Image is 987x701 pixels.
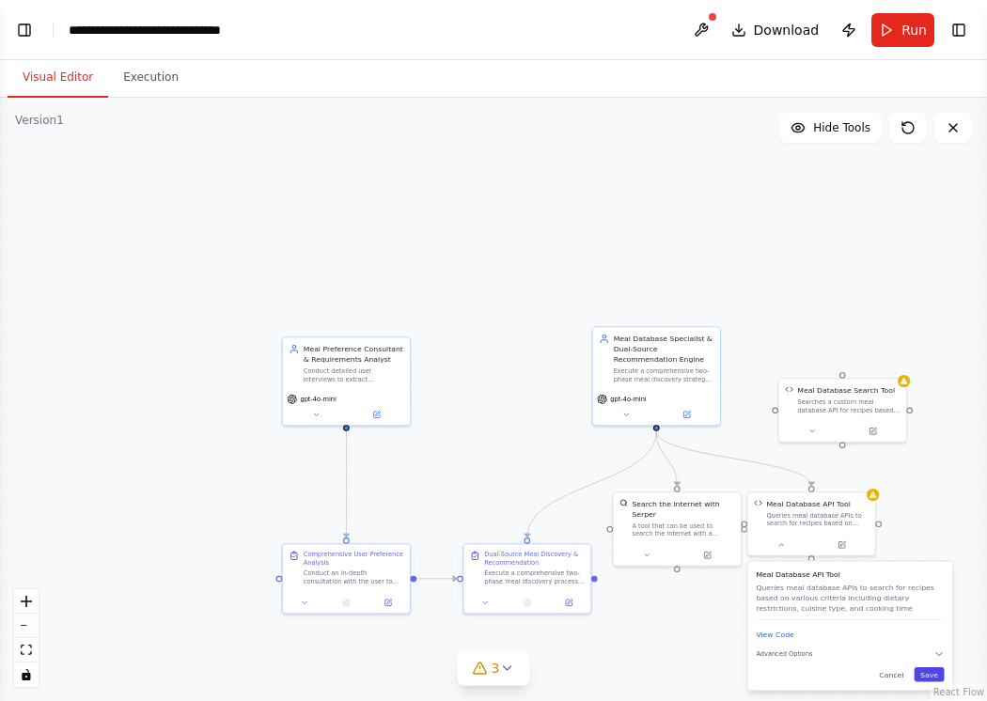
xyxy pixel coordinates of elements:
div: Searches a custom meal database API for recipes based on query criteria and dietary restrictions.... [797,397,900,414]
div: Meal Preference Consultant & Requirements Analyst [304,344,404,365]
g: Edge from 4f33a7de-b4ca-45f5-87e1-a6ae250b9700 to b2268089-43ea-438f-aa09-0c4f53ed2bfd [341,431,352,537]
div: Queries meal database APIs to search for recipes based on various criteria including dietary rest... [766,511,869,528]
nav: breadcrumb [69,21,280,39]
span: Hide Tools [813,120,870,135]
button: Visual Editor [8,58,108,98]
button: No output available [506,597,550,609]
div: Dual-Source Meal Discovery & RecommendationExecute a comprehensive two-phase meal discovery proce... [462,543,591,614]
div: Meal Database Search Tool [797,385,895,396]
img: SerperDevTool [619,499,628,507]
button: Cancel [873,667,910,681]
button: Save [914,667,944,681]
img: Meal Database Search Tool [785,385,793,394]
div: Meal Preference Consultant & Requirements AnalystConduct detailed user interviews to extract comp... [282,336,411,426]
div: SerperDevToolSearch the internet with SerperA tool that can be used to search the internet with a... [613,491,742,567]
g: Edge from b2268089-43ea-438f-aa09-0c4f53ed2bfd to 32711324-d8e7-43e9-97b3-d9546ff78a5a [416,573,457,584]
button: Run [871,13,934,47]
div: Meal Database API ToolMeal Database API ToolQueries meal database APIs to search for recipes base... [746,491,875,556]
div: Meal Database Specialist & Dual-Source Recommendation EngineExecute a comprehensive two-phase mea... [592,326,721,426]
span: Advanced Options [756,649,812,658]
button: zoom in [14,589,39,614]
div: Meal Database API Tool [766,499,850,509]
g: Edge from a0911715-3303-4dec-8ddc-2fb9582abe8f to 32711324-d8e7-43e9-97b3-d9546ff78a5a [522,431,661,537]
a: React Flow attribution [933,687,984,697]
g: Edge from a0911715-3303-4dec-8ddc-2fb9582abe8f to c6465cf8-0cab-448d-b4a2-4348d076b93c [651,431,817,486]
button: Open in side panel [678,549,736,561]
span: gpt-4o-mini [610,395,646,403]
button: Hide Tools [779,113,882,143]
h3: Meal Database API Tool [756,569,944,580]
img: Meal Database API Tool [754,499,762,507]
button: Show left sidebar [11,17,38,43]
button: Open in side panel [843,425,901,437]
span: Download [754,21,820,39]
button: Open in side panel [370,597,406,609]
button: Execution [108,58,194,98]
p: Queries meal database APIs to search for recipes based on various criteria including dietary rest... [756,582,944,613]
button: 3 [458,651,530,686]
button: zoom out [14,614,39,638]
span: Run [901,21,927,39]
div: Meal Database Search ToolMeal Database Search ToolSearches a custom meal database API for recipes... [777,378,906,443]
button: No output available [324,597,368,609]
span: gpt-4o-mini [300,395,336,403]
div: Dual-Source Meal Discovery & Recommendation [484,551,585,568]
button: Advanced Options [756,648,944,659]
div: A tool that can be used to search the internet with a search_query. Supports different search typ... [632,522,734,538]
button: Download [724,13,827,47]
div: Version 1 [15,113,64,128]
div: Search the internet with Serper [632,499,734,520]
div: Conduct an in-depth consultation with the user to build a complete preference profile. Systematic... [304,569,404,586]
button: View Code [756,629,793,639]
div: Meal Database Specialist & Dual-Source Recommendation Engine [614,334,714,365]
button: fit view [14,638,39,662]
button: Open in side panel [348,409,406,421]
button: Show right sidebar [946,17,972,43]
button: Open in side panel [551,597,587,609]
button: Open in side panel [812,538,870,551]
div: Comprehensive User Preference AnalysisConduct an in-depth consultation with the user to build a c... [282,543,411,614]
div: Conduct detailed user interviews to extract comprehensive meal preferences, dietary requirements,... [304,366,404,383]
div: Execute a comprehensive two-phase meal discovery strategy: first searching the custom meal databa... [614,366,714,383]
button: Open in side panel [657,409,715,421]
div: Execute a comprehensive two-phase meal discovery process using both custom database and online so... [484,569,585,586]
div: Comprehensive User Preference Analysis [304,551,404,568]
div: React Flow controls [14,589,39,687]
button: toggle interactivity [14,662,39,687]
span: 3 [492,659,500,678]
g: Edge from a0911715-3303-4dec-8ddc-2fb9582abe8f to d06e1125-30a7-4631-aebb-479459c9199e [651,431,682,486]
